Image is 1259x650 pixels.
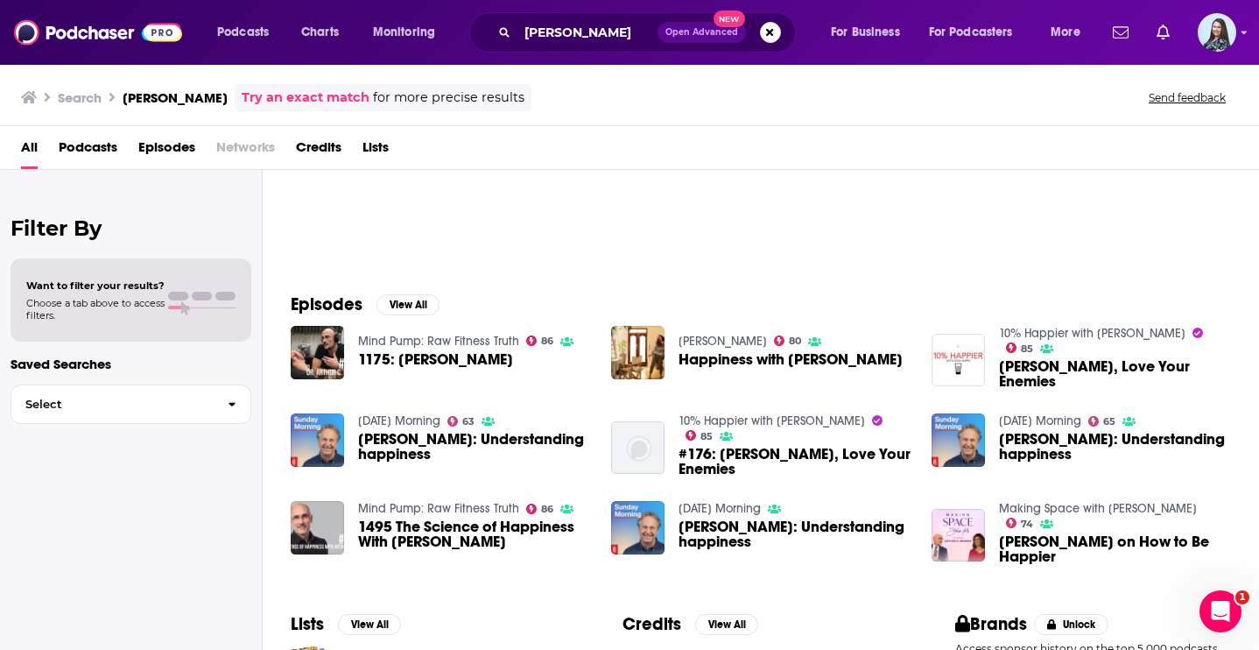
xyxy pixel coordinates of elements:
span: 74 [1021,520,1033,528]
span: Podcasts [217,20,269,45]
a: All [21,133,38,169]
span: Networks [216,133,275,169]
iframe: Intercom live chat [1199,590,1241,632]
img: Arthur C. Brooks, Love Your Enemies [932,334,985,387]
span: 85 [1021,345,1033,353]
button: Select [11,385,251,424]
button: View All [376,294,440,315]
a: Credits [296,133,341,169]
span: 1495 The Science of Happiness With [PERSON_NAME] [358,519,590,549]
a: 10% Happier with Dan Harris [679,413,865,428]
input: Search podcasts, credits, & more... [517,18,658,46]
button: open menu [918,18,1038,46]
span: Happiness with [PERSON_NAME] [679,352,903,367]
a: 86 [526,504,554,514]
span: #176: [PERSON_NAME], Love Your Enemies [679,447,911,477]
a: 1175: Dr. Arthur C. Brooks [358,352,513,367]
a: Mind Pump: Raw Fitness Truth [358,501,519,516]
a: Sunday Morning [679,501,761,516]
span: More [1051,20,1080,45]
img: Happiness with Professor Arthur C Brooks [611,326,665,379]
span: For Business [831,20,900,45]
button: open menu [205,18,292,46]
a: Making Space with Hoda Kotb [999,501,1197,516]
a: Try an exact match [242,88,369,108]
div: Search podcasts, credits, & more... [486,12,812,53]
span: [PERSON_NAME] on How to Be Happier [999,534,1231,564]
h2: Lists [291,613,324,635]
a: EpisodesView All [291,293,440,315]
img: Podchaser - Follow, Share and Rate Podcasts [14,16,182,49]
span: For Podcasters [929,20,1013,45]
span: [PERSON_NAME], Love Your Enemies [999,359,1231,389]
a: Lists [362,133,389,169]
span: 1 [1235,590,1249,604]
button: Unlock [1034,614,1108,635]
a: 80 [774,336,802,346]
span: Logged in as brookefortierpr [1198,13,1236,52]
span: 86 [541,505,553,513]
a: 1495 The Science of Happiness With Arthur C. Brooks [358,519,590,549]
span: 65 [1103,418,1115,426]
span: Select [11,399,214,410]
img: User Profile [1198,13,1236,52]
a: Episodes [138,133,195,169]
span: 80 [789,337,801,345]
a: Arthur C Brooks: Understanding happiness [291,413,344,467]
span: [PERSON_NAME]: Understanding happiness [679,519,911,549]
a: Podcasts [59,133,117,169]
img: Arthur C. Brooks on How to Be Happier [932,509,985,562]
a: Brendan O'Connor [679,334,767,349]
h2: Brands [955,613,1028,635]
img: 1495 The Science of Happiness With Arthur C. Brooks [291,501,344,555]
a: Show notifications dropdown [1106,18,1136,47]
img: 1175: Dr. Arthur C. Brooks [291,326,344,379]
span: Want to filter your results? [26,279,165,292]
a: Show notifications dropdown [1150,18,1177,47]
a: Charts [290,18,349,46]
h3: [PERSON_NAME] [123,89,228,106]
span: New [714,11,745,27]
button: Send feedback [1143,90,1231,105]
button: open menu [1038,18,1102,46]
h2: Episodes [291,293,362,315]
a: ListsView All [291,613,401,635]
a: 85 [686,430,714,441]
h2: Filter By [11,215,251,241]
a: 85 [1006,343,1034,353]
span: 86 [541,337,553,345]
span: for more precise results [373,88,524,108]
a: Arthur C Brooks: Understanding happiness [679,519,911,549]
a: Sunday Morning [999,413,1081,428]
button: open menu [819,18,922,46]
a: CreditsView All [622,613,758,635]
a: Arthur C Brooks: Understanding happiness [999,432,1231,462]
a: Arthur C. Brooks, Love Your Enemies [999,359,1231,389]
h2: Credits [622,613,681,635]
a: 10% Happier with Dan Harris [999,326,1185,341]
button: open menu [361,18,458,46]
a: Happiness with Professor Arthur C Brooks [679,352,903,367]
p: Saved Searches [11,356,251,372]
button: View All [338,614,401,635]
span: 1175: [PERSON_NAME] [358,352,513,367]
img: #176: Arthur C. Brooks, Love Your Enemies [611,421,665,475]
a: Mind Pump: Raw Fitness Truth [358,334,519,349]
span: Monitoring [373,20,435,45]
span: Open Advanced [665,28,738,37]
button: View All [695,614,758,635]
a: 86 [526,336,554,346]
span: Charts [301,20,339,45]
span: [PERSON_NAME]: Understanding happiness [999,432,1231,462]
span: Choose a tab above to access filters. [26,297,165,321]
img: Arthur C Brooks: Understanding happiness [611,501,665,555]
